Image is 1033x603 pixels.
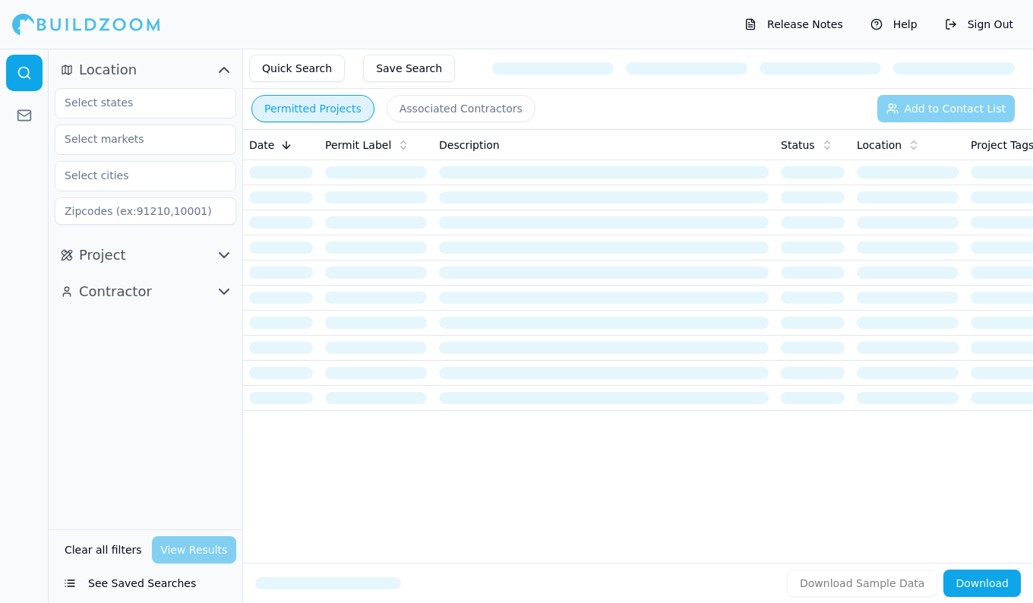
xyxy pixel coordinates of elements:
[61,536,146,564] button: Clear all filters
[79,281,152,302] span: Contractor
[55,162,216,189] input: Select cities
[387,95,535,122] button: Associated Contractors
[249,55,345,82] button: Quick Search
[249,137,274,153] span: Date
[937,12,1021,36] button: Sign Out
[325,137,391,153] span: Permit Label
[251,95,374,122] button: Permitted Projects
[737,12,851,36] button: Release Notes
[55,125,216,153] input: Select markets
[943,570,1021,597] button: Download
[55,58,236,82] button: Location
[781,137,815,153] span: Status
[55,89,216,116] input: Select states
[363,55,455,82] button: Save Search
[863,12,925,36] button: Help
[439,137,500,153] span: Description
[55,197,236,225] input: Zipcodes (ex:91210,10001)
[55,243,236,267] button: Project
[55,279,236,304] button: Contractor
[55,570,236,597] button: See Saved Searches
[79,59,137,81] span: Location
[79,245,126,266] span: Project
[857,137,902,153] span: Location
